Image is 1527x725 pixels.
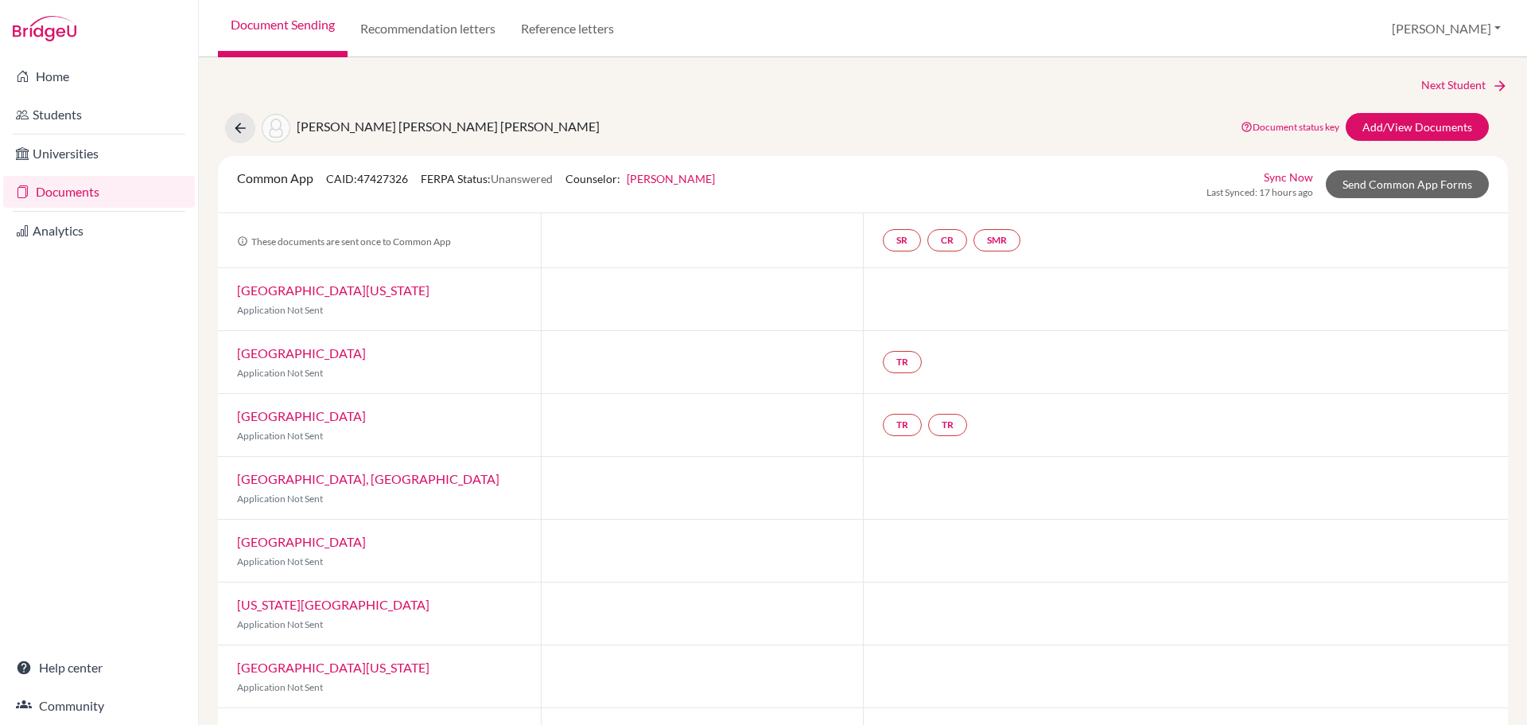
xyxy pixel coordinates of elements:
[3,138,195,170] a: Universities
[237,430,323,442] span: Application Not Sent
[3,215,195,247] a: Analytics
[13,16,76,41] img: Bridge-U
[1421,76,1508,94] a: Next Student
[237,660,429,675] a: [GEOGRAPHIC_DATA][US_STATE]
[421,172,553,185] span: FERPA Status:
[237,283,429,298] a: [GEOGRAPHIC_DATA][US_STATE]
[1326,170,1489,198] a: Send Common App Forms
[237,236,451,248] span: These documents are sent once to Common App
[883,414,922,436] a: TR
[237,367,323,379] span: Application Not Sent
[237,493,323,505] span: Application Not Sent
[3,60,195,92] a: Home
[973,229,1020,251] a: SMR
[326,172,408,185] span: CAID: 47427326
[1264,169,1313,185] a: Sync Now
[3,99,195,131] a: Students
[297,119,600,134] span: [PERSON_NAME] [PERSON_NAME] [PERSON_NAME]
[237,471,499,486] a: [GEOGRAPHIC_DATA], [GEOGRAPHIC_DATA]
[883,229,921,251] a: SR
[237,345,366,361] a: [GEOGRAPHIC_DATA]
[3,176,195,208] a: Documents
[237,304,323,316] span: Application Not Sent
[491,172,553,185] span: Unanswered
[3,652,195,684] a: Help center
[3,690,195,722] a: Community
[565,172,715,185] span: Counselor:
[237,408,366,423] a: [GEOGRAPHIC_DATA]
[237,170,313,185] span: Common App
[237,534,366,549] a: [GEOGRAPHIC_DATA]
[1241,121,1339,133] a: Document status key
[237,597,429,612] a: [US_STATE][GEOGRAPHIC_DATA]
[1385,14,1508,44] button: [PERSON_NAME]
[627,172,715,185] a: [PERSON_NAME]
[1346,113,1489,141] a: Add/View Documents
[1206,185,1313,200] span: Last Synced: 17 hours ago
[237,618,323,630] span: Application Not Sent
[237,555,323,567] span: Application Not Sent
[928,414,967,436] a: TR
[237,681,323,693] span: Application Not Sent
[927,229,967,251] a: CR
[883,351,922,373] a: TR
